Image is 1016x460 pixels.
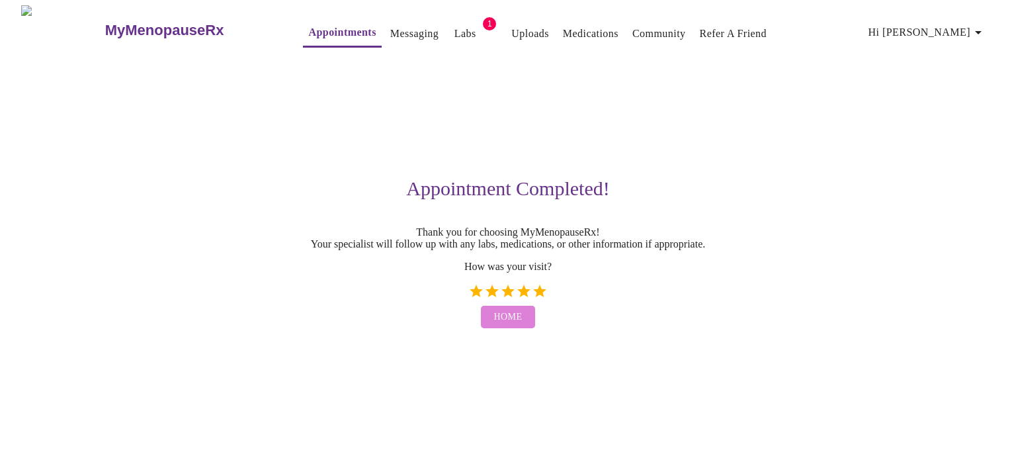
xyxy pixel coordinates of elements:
a: MyMenopauseRx [103,7,276,54]
img: MyMenopauseRx Logo [21,5,103,55]
button: Community [627,21,691,47]
span: Hi [PERSON_NAME] [868,23,986,42]
button: Refer a Friend [695,21,773,47]
a: Uploads [511,24,549,43]
a: Home [478,299,539,336]
h3: Appointment Completed! [101,177,915,200]
a: Refer a Friend [700,24,767,43]
span: Home [494,309,523,326]
button: Home [481,306,536,329]
button: Hi [PERSON_NAME] [863,19,992,46]
button: Uploads [506,21,554,47]
button: Appointments [303,19,381,48]
button: Labs [444,21,486,47]
a: Messaging [390,24,439,43]
span: 1 [483,17,496,30]
p: Thank you for choosing MyMenopauseRx! Your specialist will follow up with any labs, medications, ... [101,226,915,250]
a: Community [632,24,686,43]
button: Medications [558,21,624,47]
a: Labs [454,24,476,43]
a: Medications [563,24,618,43]
h3: MyMenopauseRx [105,22,224,39]
button: Messaging [385,21,444,47]
p: How was your visit? [101,261,915,273]
a: Appointments [308,23,376,42]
